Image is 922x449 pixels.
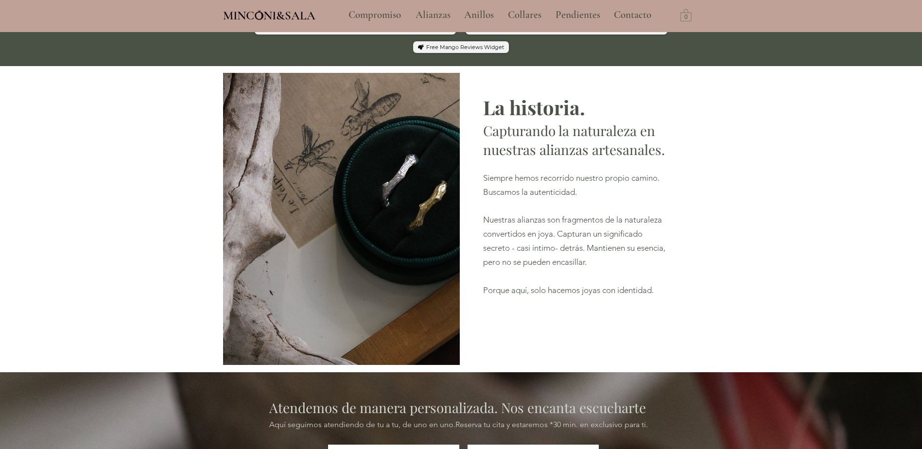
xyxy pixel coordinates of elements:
[483,199,671,213] p: ​
[684,14,688,21] text: 0
[483,283,671,297] p: Porque aquí, solo hacemos joyas con identidad.
[426,44,504,51] a: Free Mango Reviews Widget
[501,3,548,27] a: Collares
[223,6,315,22] a: MINCONI&SALA
[411,3,455,27] p: Alianzas
[344,3,406,27] p: Compromiso
[680,8,692,21] a: Carrito con 0 ítems
[503,3,546,27] p: Collares
[483,213,671,269] p: ​Nuestras alianzas son fragmentos de la naturaleza convertidos en joya. Capturan un significado s...
[418,44,424,50] img: Mango_Logo_Colours-05_edited.png
[341,3,408,27] a: Compromiso
[483,171,671,199] p: Siempre hemos recorrido nuestro propio camino. Buscamos la autenticidad.
[255,10,263,20] img: Minconi Sala
[548,3,607,27] a: Pendientes
[607,3,659,27] a: Contacto
[455,420,648,429] span: Reserva tu cita y estaremos *30 min. en exclusivo para ti.
[223,8,315,23] span: MINCONI&SALA
[459,3,499,27] p: Anillos
[551,3,605,27] p: Pendientes
[483,94,585,120] span: La historia.
[457,3,501,27] a: Anillos
[223,73,460,365] img: Alianzas Boho Minconi Sala
[408,3,457,27] a: Alianzas
[483,121,665,158] span: Capturando la naturaleza en nuestras alianzas artesanales.
[322,3,678,27] nav: Sitio
[269,420,455,429] span: Aquí seguimos atendiendo de tu a tu, de uno en uno.
[269,398,646,416] span: Atendemos de manera personalizada. Nos encanta escucharte
[609,3,656,27] p: Contacto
